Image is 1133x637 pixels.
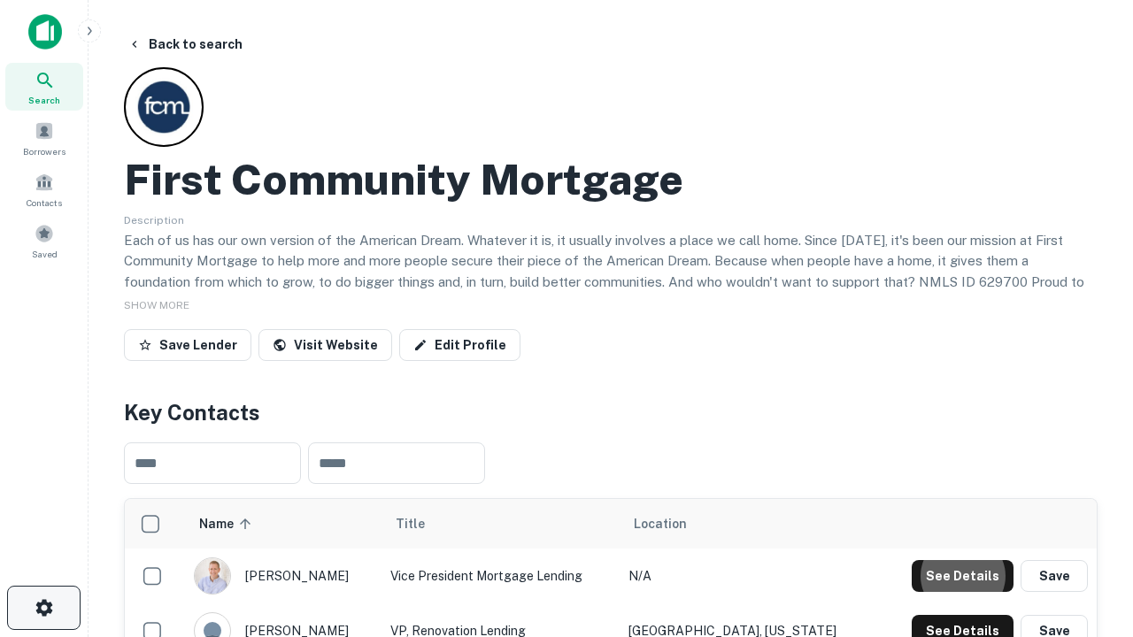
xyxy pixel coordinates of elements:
[5,217,83,265] a: Saved
[27,196,62,210] span: Contacts
[634,513,687,534] span: Location
[620,549,876,603] td: N/A
[124,230,1098,313] p: Each of us has our own version of the American Dream. Whatever it is, it usually involves a place...
[5,114,83,162] a: Borrowers
[124,214,184,226] span: Description
[396,513,448,534] span: Title
[195,558,230,594] img: 1520878720083
[399,329,520,361] a: Edit Profile
[124,329,251,361] button: Save Lender
[124,154,683,205] h2: First Community Mortgage
[32,247,58,261] span: Saved
[124,299,189,311] span: SHOW MORE
[120,28,250,60] button: Back to search
[23,144,66,158] span: Borrowers
[28,14,62,50] img: capitalize-icon.png
[5,63,83,111] a: Search
[199,513,257,534] span: Name
[1044,439,1133,524] iframe: Chat Widget
[382,549,620,603] td: Vice President Mortgage Lending
[1021,560,1088,592] button: Save
[194,557,373,595] div: [PERSON_NAME]
[28,93,60,107] span: Search
[912,560,1014,592] button: See Details
[185,499,382,549] th: Name
[620,499,876,549] th: Location
[5,165,83,213] a: Contacts
[382,499,620,549] th: Title
[124,396,1098,428] h4: Key Contacts
[258,329,392,361] a: Visit Website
